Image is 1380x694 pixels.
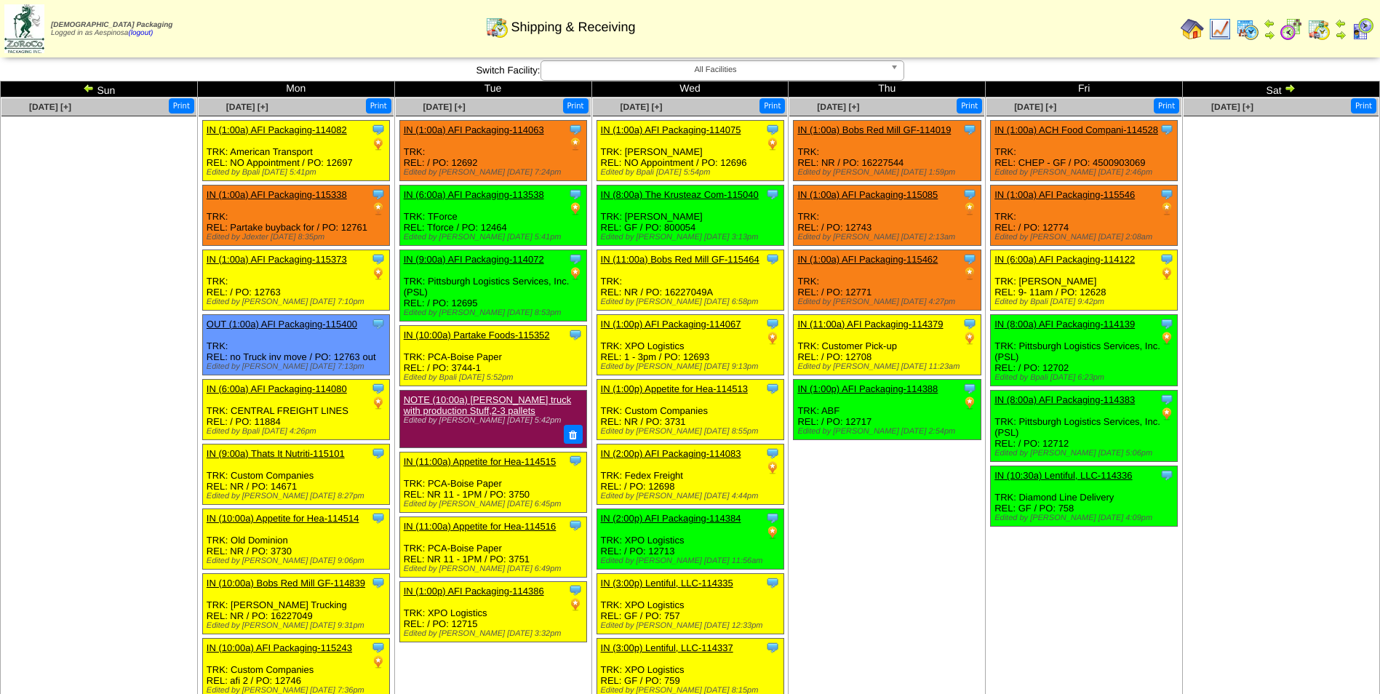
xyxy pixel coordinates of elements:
img: arrowright.gif [1264,29,1275,41]
div: TRK: [PERSON_NAME] REL: NO Appointment / PO: 12696 [597,121,783,181]
div: Edited by Bpali [DATE] 6:23pm [994,373,1177,382]
div: TRK: REL: no Truck inv move / PO: 12763 out [202,315,389,375]
div: TRK: Old Dominion REL: NR / PO: 3730 [202,509,389,570]
img: Tooltip [568,583,583,597]
div: Edited by [PERSON_NAME] [DATE] 8:55pm [601,427,783,436]
div: TRK: [PERSON_NAME] Trucking REL: NR / PO: 16227049 [202,574,389,634]
a: IN (6:00a) AFI Packaging-114080 [207,383,347,394]
div: Edited by Jdexter [DATE] 8:35pm [207,233,389,242]
div: TRK: XPO Logistics REL: 1 - 3pm / PO: 12693 [597,315,783,375]
td: Fri [986,81,1183,97]
div: TRK: XPO Logistics REL: / PO: 12715 [399,581,586,642]
div: Edited by [PERSON_NAME] [DATE] 11:23am [797,362,980,371]
img: PO [765,460,780,475]
a: IN (1:00a) ACH Food Compani-114528 [994,124,1158,135]
img: calendarblend.gif [1280,17,1303,41]
a: IN (1:00a) AFI Packaging-114063 [404,124,544,135]
img: PO [962,331,977,346]
img: PO [962,202,977,216]
a: IN (11:00a) AFI Packaging-114379 [797,319,943,330]
a: IN (1:00a) Bobs Red Mill GF-114019 [797,124,951,135]
div: TRK: REL: / PO: 12763 [202,250,389,311]
a: IN (1:00p) AFI Packaging-114386 [404,586,544,597]
div: TRK: XPO Logistics REL: / PO: 12713 [597,509,783,570]
img: arrowleft.gif [83,82,95,94]
div: TRK: TForce REL: Tforce / PO: 12464 [399,186,586,246]
img: PO [371,202,386,216]
button: Print [759,98,785,113]
a: [DATE] [+] [1014,102,1056,112]
button: Delete Note [564,425,583,444]
div: TRK: REL: / PO: 12692 [399,121,586,181]
div: Edited by [PERSON_NAME] [DATE] 5:41pm [404,233,586,242]
img: Tooltip [1160,468,1174,482]
div: Edited by [PERSON_NAME] [DATE] 5:42pm [404,416,579,425]
div: TRK: PCA-Boise Paper REL: / PO: 3744-1 [399,326,586,386]
img: Tooltip [371,252,386,266]
img: arrowright.gif [1284,82,1296,94]
img: Tooltip [962,381,977,396]
img: PO [962,266,977,281]
div: TRK: American Transport REL: NO Appointment / PO: 12697 [202,121,389,181]
a: IN (11:00a) Bobs Red Mill GF-115464 [601,254,759,265]
div: TRK: REL: NR / PO: 16227049A [597,250,783,311]
img: Tooltip [1160,316,1174,331]
td: Thu [789,81,986,97]
div: TRK: REL: / PO: 12771 [794,250,981,311]
div: Edited by Bpali [DATE] 5:41pm [207,168,389,177]
div: TRK: REL: / PO: 12774 [991,186,1178,246]
span: [DATE] [+] [620,102,662,112]
div: Edited by [PERSON_NAME] [DATE] 7:10pm [207,298,389,306]
span: [DATE] [+] [817,102,859,112]
button: Print [563,98,589,113]
div: TRK: Custom Companies REL: NR / PO: 14671 [202,444,389,505]
img: Tooltip [962,187,977,202]
a: IN (10:30a) Lentiful, LLC-114336 [994,470,1132,481]
a: IN (1:00a) AFI Packaging-115085 [797,189,938,200]
span: [DATE] [+] [423,102,466,112]
img: Tooltip [1160,122,1174,137]
div: TRK: [PERSON_NAME] REL: 9- 11am / PO: 12628 [991,250,1178,311]
a: IN (3:00p) Lentiful, LLC-114337 [601,642,733,653]
a: IN (2:00p) AFI Packaging-114384 [601,513,741,524]
div: Edited by [PERSON_NAME] [DATE] 11:56am [601,557,783,565]
img: line_graph.gif [1208,17,1232,41]
img: Tooltip [765,511,780,525]
img: PO [765,525,780,540]
img: PO [765,137,780,151]
div: TRK: [PERSON_NAME] REL: GF / PO: 800054 [597,186,783,246]
div: TRK: Custom Companies REL: NR / PO: 3731 [597,380,783,440]
td: Sun [1,81,198,97]
a: IN (1:00a) AFI Packaging-115546 [994,189,1135,200]
img: Tooltip [765,187,780,202]
img: Tooltip [962,316,977,331]
img: PO [1160,266,1174,281]
a: IN (2:00p) AFI Packaging-114083 [601,448,741,459]
div: Edited by Bpali [DATE] 4:26pm [207,427,389,436]
div: Edited by [PERSON_NAME] [DATE] 9:13pm [601,362,783,371]
a: IN (11:00a) Appetite for Hea-114515 [404,456,557,467]
button: Print [366,98,391,113]
div: Edited by [PERSON_NAME] [DATE] 7:24pm [404,168,586,177]
span: [DATE] [+] [29,102,71,112]
img: PO [371,137,386,151]
div: Edited by [PERSON_NAME] [DATE] 4:09pm [994,514,1177,522]
div: Edited by [PERSON_NAME] [DATE] 5:06pm [994,449,1177,458]
div: Edited by [PERSON_NAME] [DATE] 2:13am [797,233,980,242]
button: Print [1154,98,1179,113]
a: IN (3:00p) Lentiful, LLC-114335 [601,578,733,589]
a: [DATE] [+] [226,102,268,112]
img: home.gif [1181,17,1204,41]
a: IN (1:00p) AFI Packaging-114388 [797,383,938,394]
img: PO [765,331,780,346]
img: Tooltip [371,446,386,460]
a: IN (10:00a) Partake Foods-115352 [404,330,550,340]
a: IN (10:00a) Bobs Red Mill GF-114839 [207,578,365,589]
img: Tooltip [371,316,386,331]
div: TRK: REL: CHEP - GF / PO: 4500903069 [991,121,1178,181]
button: Print [169,98,194,113]
img: PO [1160,331,1174,346]
div: TRK: PCA-Boise Paper REL: NR 11 - 1PM / PO: 3751 [399,516,586,577]
a: IN (1:00a) AFI Packaging-114075 [601,124,741,135]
